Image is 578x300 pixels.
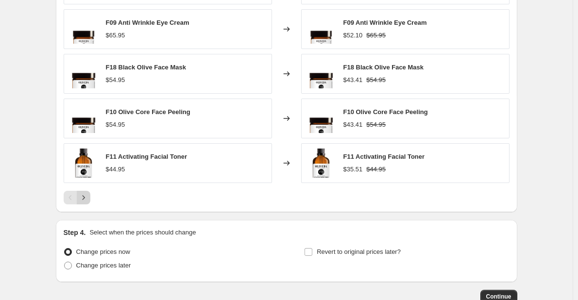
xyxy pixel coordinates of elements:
img: 2644_Product_80x.png [306,59,336,88]
img: 2556_Product_80x.png [69,15,98,44]
span: Change prices later [76,262,131,269]
img: 2652_Product_80x.png [69,104,98,133]
strike: $54.95 [366,75,386,85]
span: F11 Activating Facial Toner [106,153,187,160]
span: F11 Activating Facial Toner [343,153,425,160]
strike: $65.95 [366,31,386,40]
img: F11_100ml_80x.png [69,149,98,178]
span: F09 Anti Wrinkle Eye Cream [343,19,427,26]
div: $43.41 [343,120,363,130]
span: Revert to original prices later? [317,248,401,255]
strike: $44.95 [366,165,386,174]
img: F11_100ml_80x.png [306,149,336,178]
span: F18 Black Olive Face Mask [106,64,186,71]
div: $54.95 [106,120,125,130]
div: $35.51 [343,165,363,174]
nav: Pagination [64,191,90,204]
span: F18 Black Olive Face Mask [343,64,424,71]
p: Select when the prices should change [89,228,196,237]
div: $65.95 [106,31,125,40]
strike: $54.95 [366,120,386,130]
div: $43.41 [343,75,363,85]
div: $52.10 [343,31,363,40]
h2: Step 4. [64,228,86,237]
span: F10 Olive Core Face Peeling [343,108,428,116]
span: Change prices now [76,248,130,255]
div: $54.95 [106,75,125,85]
div: $44.95 [106,165,125,174]
span: F09 Anti Wrinkle Eye Cream [106,19,189,26]
span: F10 Olive Core Face Peeling [106,108,190,116]
button: Next [77,191,90,204]
img: 2644_Product_80x.png [69,59,98,88]
img: 2556_Product_80x.png [306,15,336,44]
img: 2652_Product_80x.png [306,104,336,133]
